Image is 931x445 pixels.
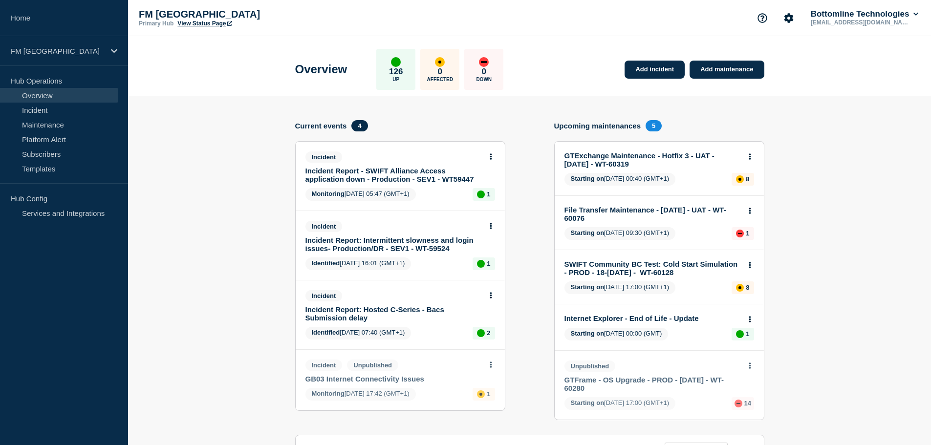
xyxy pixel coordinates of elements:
[305,388,416,401] span: [DATE] 17:42 (GMT+1)
[746,175,749,183] p: 8
[487,329,490,337] p: 2
[295,122,347,130] h4: Current events
[305,305,482,322] a: Incident Report: Hosted C-Series - Bacs Submission delay
[487,390,490,398] p: 1
[564,173,676,186] span: [DATE] 00:40 (GMT+1)
[476,77,492,82] p: Down
[351,120,368,131] span: 4
[564,281,676,294] span: [DATE] 17:00 (GMT+1)
[564,206,741,222] a: File Transfer Maintenance - [DATE] - UAT - WT-60076
[571,330,605,337] span: Starting on
[564,314,741,322] a: Internet Explorer - End of Life - Update
[571,175,605,182] span: Starting on
[347,360,398,371] span: Unpublished
[690,61,764,79] a: Add maintenance
[305,327,411,339] span: [DATE] 07:40 (GMT+1)
[752,8,773,28] button: Support
[435,57,445,67] div: affected
[305,375,482,383] a: GB03 Internet Connectivity Issues
[571,399,605,406] span: Starting on
[438,67,442,77] p: 0
[564,227,676,240] span: [DATE] 09:30 (GMT+1)
[744,400,751,407] p: 14
[312,259,340,267] span: Identified
[564,328,669,340] span: [DATE] 00:00 (GMT)
[177,20,232,27] a: View Status Page
[391,57,401,67] div: up
[479,57,489,67] div: down
[305,236,482,253] a: Incident Report: Intermittent slowness and login issues- Production/DR - SEV1 - WT-59524
[746,230,749,237] p: 1
[305,360,343,371] span: Incident
[571,229,605,236] span: Starting on
[305,188,416,201] span: [DATE] 05:47 (GMT+1)
[646,120,662,131] span: 5
[305,257,411,270] span: [DATE] 16:01 (GMT+1)
[809,19,910,26] p: [EMAIL_ADDRESS][DOMAIN_NAME]
[564,360,616,372] span: Unpublished
[305,290,343,301] span: Incident
[427,77,453,82] p: Affected
[625,61,685,79] a: Add incident
[736,175,744,183] div: affected
[554,122,641,130] h4: Upcoming maintenances
[487,191,490,198] p: 1
[477,329,485,337] div: up
[312,390,345,397] span: Monitoring
[564,151,741,168] a: GTExchange Maintenance - Hotfix 3 - UAT - [DATE] - WT-60319
[564,397,676,410] span: [DATE] 17:00 (GMT+1)
[305,151,343,163] span: Incident
[487,260,490,267] p: 1
[11,47,105,55] p: FM [GEOGRAPHIC_DATA]
[139,9,334,20] p: FM [GEOGRAPHIC_DATA]
[564,376,741,392] a: GTFrame - OS Upgrade - PROD - [DATE] - WT-60280
[305,167,482,183] a: Incident Report - SWIFT Alliance Access application down - Production - SEV1 - WT59447
[312,329,340,336] span: Identified
[477,191,485,198] div: up
[482,67,486,77] p: 0
[139,20,173,27] p: Primary Hub
[746,330,749,338] p: 1
[736,230,744,237] div: down
[392,77,399,82] p: Up
[735,400,742,407] div: down
[477,260,485,268] div: up
[389,67,403,77] p: 126
[746,284,749,291] p: 8
[736,330,744,338] div: up
[295,63,347,76] h1: Overview
[312,190,345,197] span: Monitoring
[809,9,920,19] button: Bottomline Technologies
[477,390,485,398] div: affected
[571,283,605,291] span: Starting on
[564,260,741,276] a: SWIFT Community BC Test: Cold Start Simulation - PROD - 18-[DATE] - WT-60128
[736,284,744,292] div: affected
[305,221,343,232] span: Incident
[779,8,799,28] button: Account settings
